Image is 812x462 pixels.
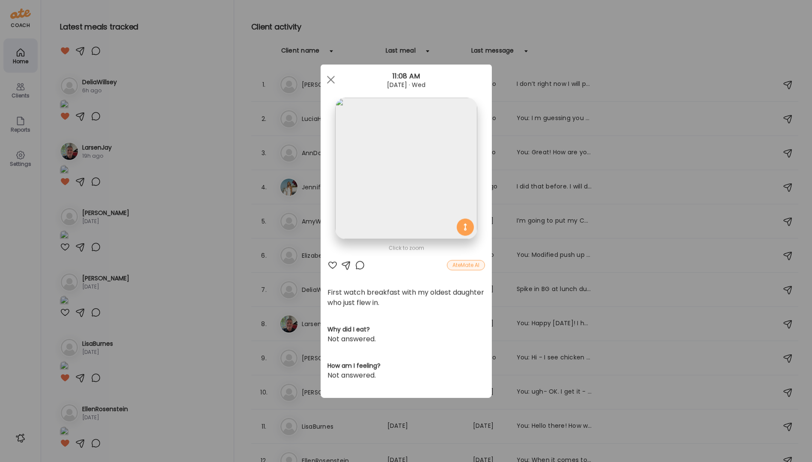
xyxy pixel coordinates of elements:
h3: How am I feeling? [327,362,485,371]
div: [DATE] · Wed [321,82,492,88]
div: First watch breakfast with my oldest daughter who just flew in. [327,288,485,308]
img: images%2FhTWL1UBjihWZBvuxS4CFXhMyrrr1%2F4mTEMXq2Y8DId7pdPtGJ%2FDGeabS9qzxdNqYSNihkr_1080 [335,98,477,239]
div: AteMate AI [447,260,485,271]
div: Not answered. [327,371,485,381]
div: Not answered. [327,334,485,344]
div: 11:08 AM [321,71,492,82]
div: Click to zoom [327,243,485,253]
h3: Why did I eat? [327,325,485,334]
